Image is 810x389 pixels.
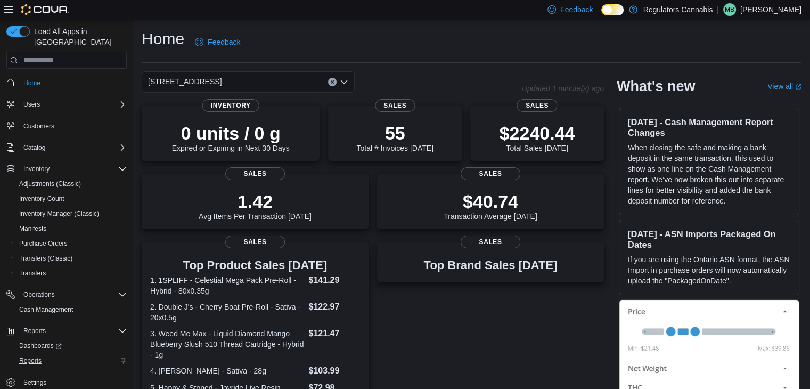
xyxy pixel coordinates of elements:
[172,123,290,144] p: 0 units / 0 g
[19,356,42,365] span: Reports
[148,75,222,88] span: [STREET_ADDRESS]
[356,123,433,152] div: Total # Invoices [DATE]
[23,122,54,131] span: Customers
[444,191,537,221] div: Transaction Average [DATE]
[2,323,131,338] button: Reports
[150,302,304,323] dt: 2. Double J's - Cherry Boat Pre-Roll - Sativa - 20x0.5g
[19,288,59,301] button: Operations
[11,338,131,353] a: Dashboards
[11,206,131,221] button: Inventory Manager (Classic)
[15,303,127,316] span: Cash Management
[767,82,801,91] a: View allExternal link
[461,236,520,248] span: Sales
[23,378,46,387] span: Settings
[11,176,131,191] button: Adjustments (Classic)
[19,163,127,175] span: Inventory
[23,165,50,173] span: Inventory
[15,267,50,280] a: Transfers
[617,78,695,95] h2: What's new
[11,266,131,281] button: Transfers
[628,229,790,250] h3: [DATE] - ASN Imports Packaged On Dates
[172,123,290,152] div: Expired or Expiring in Next 30 Days
[15,192,69,205] a: Inventory Count
[150,259,360,272] h3: Top Product Sales [DATE]
[15,177,127,190] span: Adjustments (Classic)
[15,339,127,352] span: Dashboards
[15,192,127,205] span: Inventory Count
[11,302,131,317] button: Cash Management
[199,191,312,221] div: Avg Items Per Transaction [DATE]
[202,99,259,112] span: Inventory
[375,99,415,112] span: Sales
[717,3,719,16] p: |
[628,142,790,206] p: When closing the safe and making a bank deposit in the same transaction, this used to show as one...
[19,141,50,154] button: Catalog
[725,3,734,16] span: MB
[21,4,69,15] img: Cova
[340,78,348,86] button: Open list of options
[208,37,240,47] span: Feedback
[15,354,46,367] a: Reports
[19,239,68,248] span: Purchase Orders
[601,4,624,15] input: Dark Mode
[15,237,72,250] a: Purchase Orders
[19,141,127,154] span: Catalog
[19,305,73,314] span: Cash Management
[795,84,801,90] svg: External link
[2,118,131,134] button: Customers
[19,376,127,389] span: Settings
[15,354,127,367] span: Reports
[19,180,81,188] span: Adjustments (Classic)
[19,325,50,337] button: Reports
[19,342,62,350] span: Dashboards
[150,366,304,376] dt: 4. [PERSON_NAME] - Sativa - 28g
[2,75,131,91] button: Home
[19,163,54,175] button: Inventory
[522,84,604,93] p: Updated 1 minute(s) ago
[15,303,77,316] a: Cash Management
[15,222,127,235] span: Manifests
[15,267,127,280] span: Transfers
[19,288,127,301] span: Operations
[15,207,127,220] span: Inventory Manager (Classic)
[424,259,558,272] h3: Top Brand Sales [DATE]
[19,119,127,133] span: Customers
[2,140,131,155] button: Catalog
[500,123,575,152] div: Total Sales [DATE]
[308,301,359,313] dd: $122.97
[11,191,131,206] button: Inventory Count
[2,287,131,302] button: Operations
[19,98,127,111] span: Users
[30,26,127,47] span: Load All Apps in [GEOGRAPHIC_DATA]
[15,252,127,265] span: Transfers (Classic)
[328,78,337,86] button: Clear input
[2,161,131,176] button: Inventory
[500,123,575,144] p: $2240.44
[517,99,557,112] span: Sales
[191,31,244,53] a: Feedback
[11,251,131,266] button: Transfers (Classic)
[15,252,77,265] a: Transfers (Classic)
[19,224,46,233] span: Manifests
[15,207,103,220] a: Inventory Manager (Classic)
[225,236,285,248] span: Sales
[19,120,59,133] a: Customers
[150,275,304,296] dt: 1. 1SPLIFF - Celestial Mega Pack Pre-Roll - Hybrid - 80x0.35g
[628,117,790,138] h3: [DATE] - Cash Management Report Changes
[11,353,131,368] button: Reports
[19,269,46,278] span: Transfers
[308,274,359,287] dd: $141.29
[308,327,359,340] dd: $121.47
[643,3,713,16] p: Regulators Cannabis
[2,97,131,112] button: Users
[461,167,520,180] span: Sales
[356,123,433,144] p: 55
[15,237,127,250] span: Purchase Orders
[23,100,40,109] span: Users
[19,209,99,218] span: Inventory Manager (Classic)
[19,194,64,203] span: Inventory Count
[150,328,304,360] dt: 3. Weed Me Max - Liquid Diamond Mango Blueberry Slush 510 Thread Cartridge - Hybrid - 1g
[19,325,127,337] span: Reports
[15,339,66,352] a: Dashboards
